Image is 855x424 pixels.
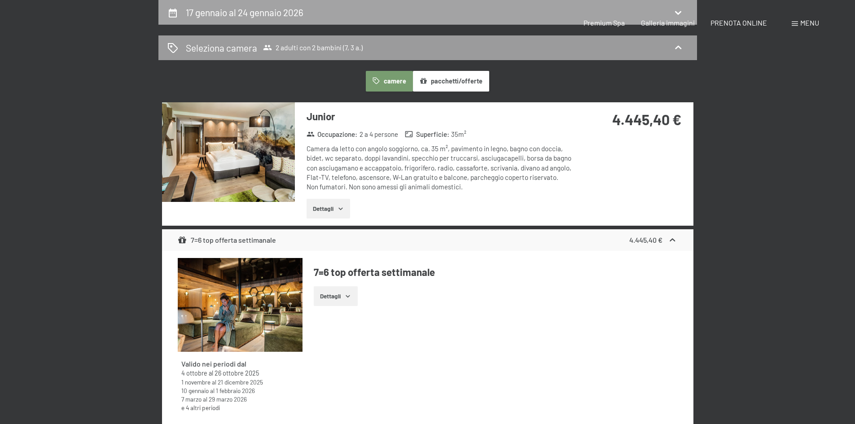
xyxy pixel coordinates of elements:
h2: 17 gennaio al 24 gennaio 2026 [186,7,303,18]
strong: Valido nei periodi dal [181,359,246,368]
a: PRENOTA ONLINE [710,18,767,27]
time: 07/03/2026 [181,395,202,403]
time: 01/11/2025 [181,378,210,386]
h2: Seleziona camera [186,41,257,54]
span: Menu [800,18,819,27]
strong: 4.445,40 € [612,111,681,128]
strong: 4.445,40 € [629,236,662,244]
div: Camera da letto con angolo soggiorno, ca. 35 m², pavimento in legno, bagno con doccia, bidet, wc ... [307,144,574,192]
time: 21/12/2025 [218,378,263,386]
button: Dettagli [307,199,350,219]
time: 01/02/2026 [216,387,255,394]
span: 2 a 4 persone [360,130,398,139]
button: Dettagli [314,286,357,306]
time: 04/10/2025 [181,369,207,377]
button: pacchetti/offerte [413,71,489,92]
strong: Occupazione : [307,130,358,139]
div: 7=6 top offerta settimanale [178,235,276,245]
div: 7=6 top offerta settimanale4.445,40 € [162,229,693,251]
time: 10/01/2026 [181,387,209,394]
img: mss_renderimg.php [178,258,303,352]
div: al [181,369,299,378]
strong: Superficie : [405,130,449,139]
div: al [181,395,299,403]
div: al [181,378,299,386]
a: Premium Spa [583,18,625,27]
time: 26/10/2025 [215,369,259,377]
div: al [181,386,299,395]
h4: 7=6 top offerta settimanale [314,265,677,279]
img: mss_renderimg.php [162,102,295,202]
button: camere [366,71,412,92]
h3: Junior [307,109,574,123]
span: 2 adulti con 2 bambini (7, 3 a.) [263,43,363,52]
span: 35 m² [451,130,466,139]
a: e 4 altri periodi [181,404,220,411]
a: Galleria immagini [641,18,695,27]
time: 29/03/2026 [209,395,247,403]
